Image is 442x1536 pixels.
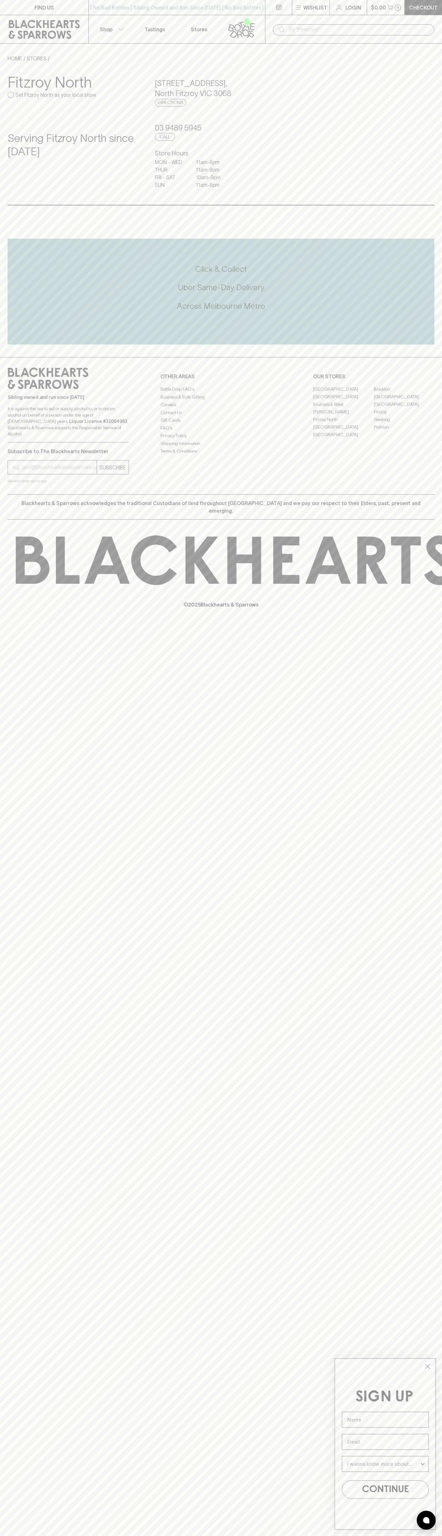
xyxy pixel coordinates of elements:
[313,416,374,423] a: Fitzroy North
[342,1434,429,1450] input: Email
[145,26,165,33] p: Tastings
[8,56,22,61] a: HOME
[374,408,434,416] a: Fitzroy
[313,423,374,431] a: [GEOGRAPHIC_DATA]
[196,181,227,189] p: 11am - 8pm
[160,417,282,424] a: Gift Cards
[374,416,434,423] a: Geelong
[27,56,46,61] a: STORES
[374,385,434,393] a: Braddon
[313,400,374,408] a: Brunswick West
[196,174,227,181] p: 10am - 9pm
[409,4,438,11] p: Checkout
[374,400,434,408] a: [GEOGRAPHIC_DATA]
[342,1412,429,1428] input: Name
[160,393,282,401] a: Business & Bulk Gifting
[313,393,374,400] a: [GEOGRAPHIC_DATA]
[160,386,282,393] a: Bottle Drop FAQ's
[8,264,434,274] h5: Click & Collect
[8,73,140,91] h3: Fitzroy North
[155,78,287,99] h5: [STREET_ADDRESS] , North Fitzroy VIC 3068
[89,15,133,43] button: Shop
[69,419,127,424] strong: Liquor License #32064953
[160,424,282,432] a: FAQ's
[155,123,287,133] h5: 03 9489 5945
[347,1456,420,1472] input: I wanna know more about...
[374,393,434,400] a: [GEOGRAPHIC_DATA]
[8,282,434,293] h5: Uber Same-Day Delivery
[160,401,282,409] a: Careers
[303,4,327,11] p: Wishlist
[8,478,129,484] p: We will never spam you
[160,448,282,455] a: Terms & Conditions
[288,25,429,35] input: Try "Pinot noir"
[371,4,386,11] p: $0.00
[155,158,186,166] p: MON - WED
[313,408,374,416] a: [PERSON_NAME]
[8,394,129,400] p: Sibling owned and run since [DATE]
[313,431,374,438] a: [GEOGRAPHIC_DATA]
[196,158,227,166] p: 11am - 8pm
[15,91,96,99] p: Set Fitzroy North as your local store
[155,181,186,189] p: SUN
[8,132,140,158] h4: Serving Fitzroy North since [DATE]
[355,1390,413,1405] span: SIGN UP
[313,385,374,393] a: [GEOGRAPHIC_DATA]
[8,448,129,455] p: Subscribe to The Blackhearts Newsletter
[160,409,282,416] a: Contact Us
[133,15,177,43] a: Tastings
[13,462,97,472] input: e.g. jane@blackheartsandsparrows.com.au
[423,1517,429,1523] img: bubble-icon
[12,499,430,515] p: Blackhearts & Sparrows acknowledges the traditional Custodians of land throughout [GEOGRAPHIC_DAT...
[155,174,186,181] p: FRI - SAT
[8,405,129,437] p: It is against the law to sell or supply alcohol to, or to obtain alcohol on behalf of a person un...
[155,148,287,158] h6: Store Hours
[374,423,434,431] a: Prahran
[160,373,282,380] p: OTHER AREAS
[160,440,282,447] a: Shipping Information
[313,373,434,380] p: OUR STORES
[100,26,112,33] p: Shop
[196,166,227,174] p: 11am - 9pm
[177,15,221,43] a: Stores
[160,432,282,440] a: Privacy Policy
[8,301,434,311] h5: Across Melbourne Metro
[155,166,186,174] p: THUR
[328,1352,442,1536] div: FLYOUT Form
[420,1456,426,1472] button: Show Options
[345,4,361,11] p: Login
[155,133,175,141] a: Call
[155,99,186,107] a: Directions
[34,4,54,11] p: FIND US
[8,239,434,344] div: Call to action block
[422,1361,433,1372] button: Close dialog
[191,26,207,33] p: Stores
[342,1480,429,1499] button: CONTINUE
[100,464,126,471] p: SUBSCRIBE
[397,6,399,9] p: 0
[97,460,129,474] button: SUBSCRIBE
